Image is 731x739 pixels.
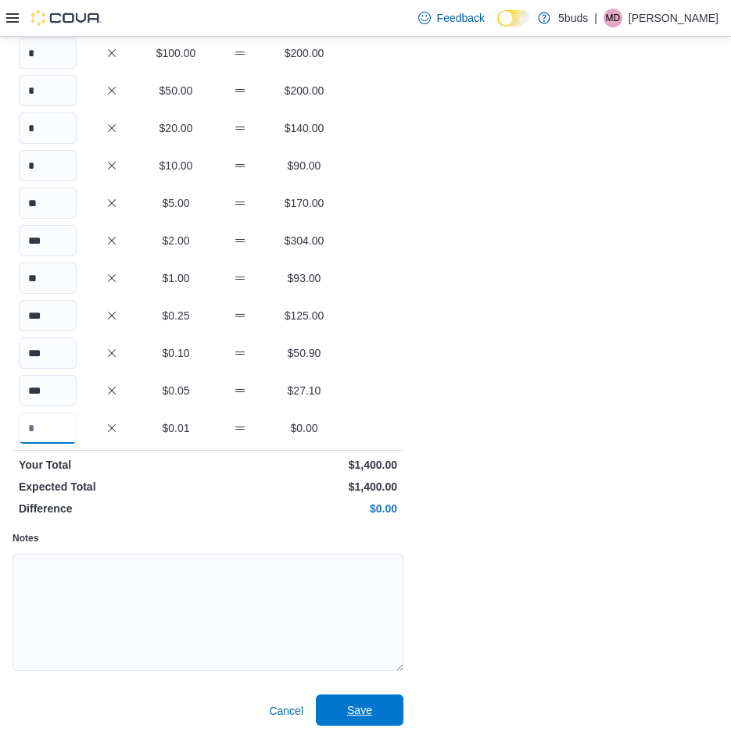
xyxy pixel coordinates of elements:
[275,195,333,211] p: $170.00
[497,10,530,27] input: Dark Mode
[19,225,77,256] input: Quantity
[19,262,77,294] input: Quantity
[19,112,77,144] input: Quantity
[19,412,77,444] input: Quantity
[347,702,372,718] span: Save
[147,195,205,211] p: $5.00
[604,9,622,27] div: Melissa Dunlop
[147,345,205,361] p: $0.10
[147,158,205,173] p: $10.00
[19,300,77,331] input: Quantity
[19,501,205,516] p: Difference
[211,479,397,494] p: $1,400.00
[275,120,333,136] p: $140.00
[275,308,333,323] p: $125.00
[263,695,310,727] button: Cancel
[275,420,333,436] p: $0.00
[147,270,205,286] p: $1.00
[19,187,77,219] input: Quantity
[147,45,205,61] p: $100.00
[19,375,77,406] input: Quantity
[412,2,491,34] a: Feedback
[275,83,333,98] p: $200.00
[147,420,205,436] p: $0.01
[147,308,205,323] p: $0.25
[558,9,588,27] p: 5buds
[437,10,485,26] span: Feedback
[275,45,333,61] p: $200.00
[147,83,205,98] p: $50.00
[19,150,77,181] input: Quantity
[275,270,333,286] p: $93.00
[19,337,77,369] input: Quantity
[19,75,77,106] input: Quantity
[211,457,397,473] p: $1,400.00
[19,37,77,69] input: Quantity
[147,233,205,248] p: $2.00
[275,158,333,173] p: $90.00
[31,10,102,26] img: Cova
[275,345,333,361] p: $50.90
[13,532,38,544] label: Notes
[316,694,403,726] button: Save
[147,383,205,398] p: $0.05
[629,9,718,27] p: [PERSON_NAME]
[269,703,303,719] span: Cancel
[19,457,205,473] p: Your Total
[211,501,397,516] p: $0.00
[275,383,333,398] p: $27.10
[594,9,597,27] p: |
[19,479,205,494] p: Expected Total
[275,233,333,248] p: $304.00
[147,120,205,136] p: $20.00
[606,9,621,27] span: MD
